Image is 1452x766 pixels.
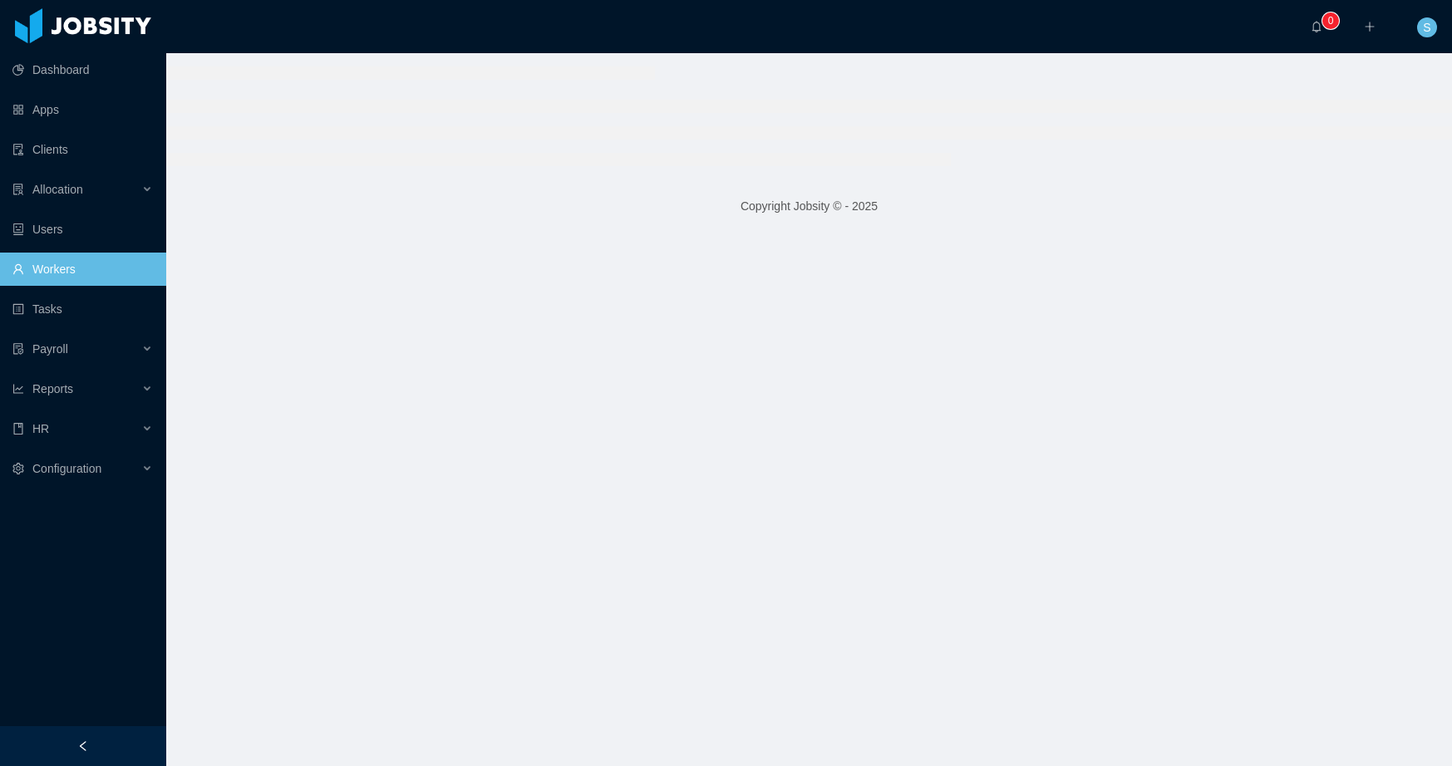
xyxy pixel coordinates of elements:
[1423,17,1430,37] span: S
[12,213,153,246] a: icon: robotUsers
[166,178,1452,235] footer: Copyright Jobsity © - 2025
[12,343,24,355] i: icon: file-protect
[12,423,24,435] i: icon: book
[12,253,153,286] a: icon: userWorkers
[12,292,153,326] a: icon: profileTasks
[12,93,153,126] a: icon: appstoreApps
[1322,12,1339,29] sup: 0
[1311,21,1322,32] i: icon: bell
[12,53,153,86] a: icon: pie-chartDashboard
[32,183,83,196] span: Allocation
[32,462,101,475] span: Configuration
[12,184,24,195] i: icon: solution
[1364,21,1376,32] i: icon: plus
[12,133,153,166] a: icon: auditClients
[32,422,49,435] span: HR
[12,463,24,474] i: icon: setting
[32,342,68,356] span: Payroll
[12,383,24,395] i: icon: line-chart
[32,382,73,395] span: Reports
